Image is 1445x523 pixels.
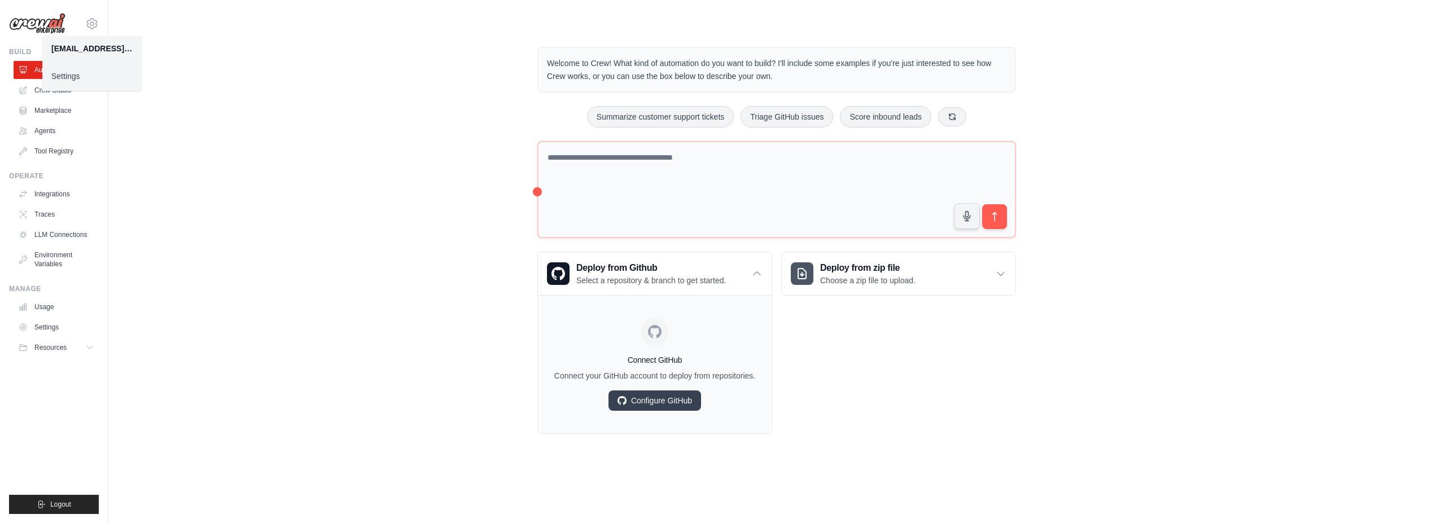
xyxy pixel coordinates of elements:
img: Logo [9,13,65,34]
a: Environment Variables [14,246,99,273]
a: Agents [14,122,99,140]
a: Marketplace [14,102,99,120]
a: Configure GitHub [608,390,701,411]
a: Settings [14,318,99,336]
a: Settings [42,66,142,86]
div: [EMAIL_ADDRESS][DOMAIN_NAME] [51,43,133,54]
a: Usage [14,298,99,316]
h3: Deploy from Github [576,261,726,275]
a: Traces [14,205,99,223]
a: Crew Studio [14,81,99,99]
p: Connect your GitHub account to deploy from repositories. [547,370,763,381]
span: Resources [34,343,67,352]
a: LLM Connections [14,226,99,244]
div: Manage [9,284,99,293]
span: Logout [50,500,71,509]
button: Summarize customer support tickets [587,106,734,128]
p: Select a repository & branch to get started. [576,275,726,286]
div: Build [9,47,99,56]
h4: Connect GitHub [547,354,763,366]
a: Tool Registry [14,142,99,160]
a: Integrations [14,185,99,203]
p: Welcome to Crew! What kind of automation do you want to build? I'll include some examples if you'... [547,57,1006,83]
button: Logout [9,495,99,514]
button: Triage GitHub issues [741,106,833,128]
p: Choose a zip file to upload. [820,275,916,286]
button: Score inbound leads [840,106,931,128]
button: Resources [14,339,99,357]
div: Operate [9,172,99,181]
a: Automations [14,61,99,79]
h3: Deploy from zip file [820,261,916,275]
